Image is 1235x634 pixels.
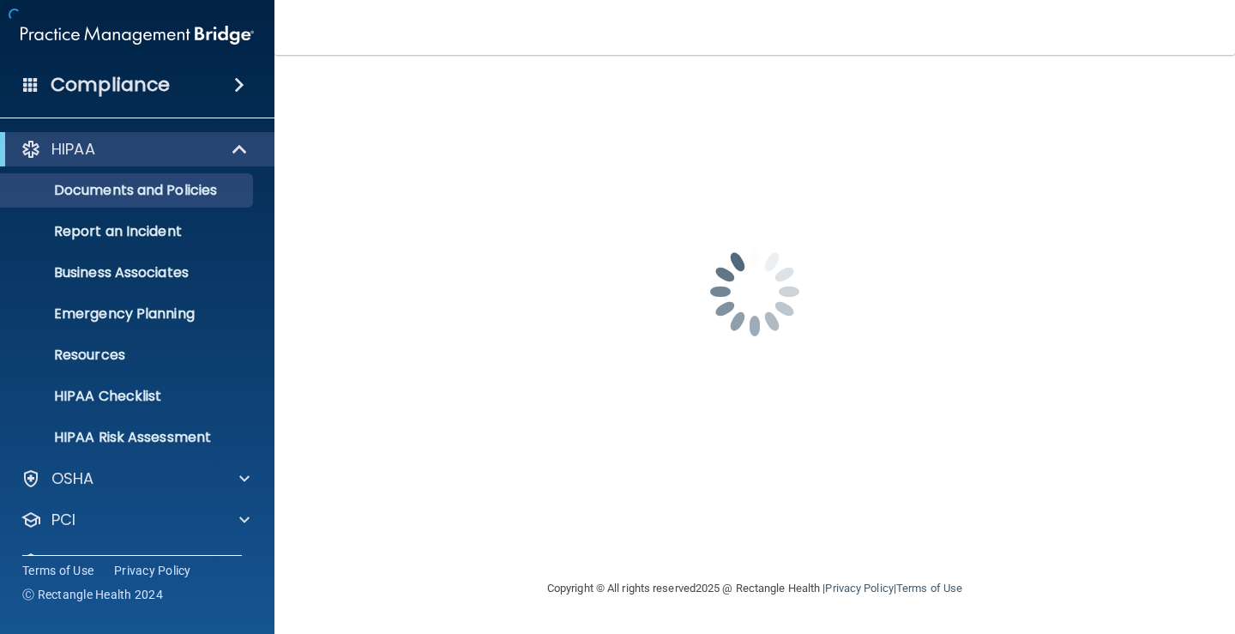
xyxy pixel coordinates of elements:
img: spinner.e123f6fc.gif [669,206,840,377]
p: Resources [11,347,245,364]
p: Documents and Policies [11,182,245,199]
p: HIPAA Risk Assessment [11,429,245,446]
span: Ⓒ Rectangle Health 2024 [22,586,163,603]
p: Business Associates [11,264,245,281]
p: OfficeSafe University [51,551,214,571]
a: Terms of Use [896,582,962,595]
img: PMB logo [21,18,254,52]
a: OSHA [21,468,250,489]
p: OSHA [51,468,94,489]
a: PCI [21,510,250,530]
p: Report an Incident [11,223,245,240]
a: OfficeSafe University [21,551,250,571]
p: Emergency Planning [11,305,245,323]
p: HIPAA [51,139,95,160]
a: Privacy Policy [825,582,893,595]
h4: Compliance [51,73,170,97]
p: PCI [51,510,75,530]
a: HIPAA [21,139,249,160]
div: Copyright © All rights reserved 2025 @ Rectangle Health | | [442,561,1068,616]
a: Privacy Policy [114,562,191,579]
a: Terms of Use [22,562,93,579]
p: HIPAA Checklist [11,388,245,405]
